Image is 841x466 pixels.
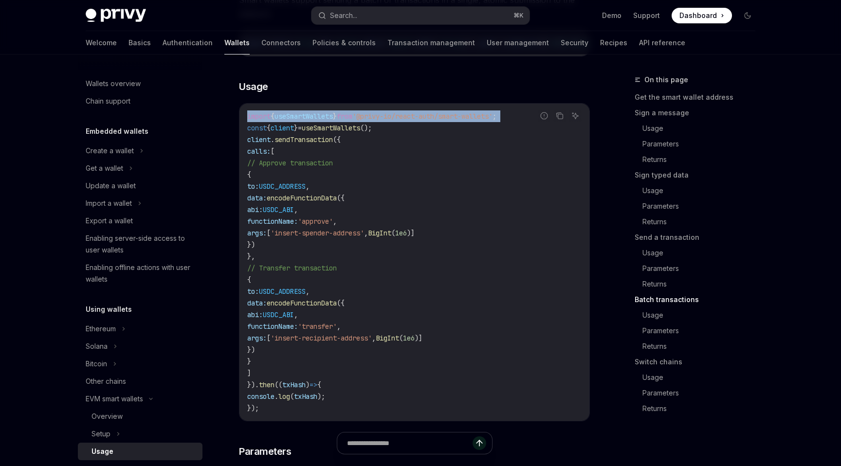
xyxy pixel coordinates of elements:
[337,299,345,307] span: ({
[247,147,271,156] span: calls:
[247,159,333,167] span: // Approve transaction
[267,299,337,307] span: encodeFunctionData
[86,393,143,405] div: EVM smart wallets
[271,334,372,342] span: 'insert-recipient-address'
[639,31,685,54] a: API reference
[290,392,294,401] span: (
[306,380,310,389] span: )
[91,428,110,440] div: Setup
[513,12,524,19] span: ⌘ K
[360,124,372,132] span: ();
[740,8,755,23] button: Toggle dark mode
[247,217,298,226] span: functionName:
[642,276,763,292] a: Returns
[263,205,294,214] span: USDC_ABI
[333,217,337,226] span: ,
[387,31,475,54] a: Transaction management
[247,275,251,284] span: {
[78,230,202,259] a: Enabling server-side access to user wallets
[247,112,271,121] span: import
[267,194,337,202] span: encodeFunctionData
[642,183,763,198] a: Usage
[635,230,763,245] a: Send a transaction
[407,229,415,237] span: )]
[399,334,403,342] span: (
[415,334,422,342] span: )]
[633,11,660,20] a: Support
[247,182,259,191] span: to:
[271,135,274,144] span: .
[294,392,317,401] span: txHash
[86,180,136,192] div: Update a wallet
[86,145,134,157] div: Create a wallet
[306,182,310,191] span: ,
[553,109,566,122] button: Copy the contents from the code block
[337,194,345,202] span: ({
[372,334,376,342] span: ,
[644,74,688,86] span: On this page
[642,152,763,167] a: Returns
[86,215,133,227] div: Export a wallet
[128,31,151,54] a: Basics
[261,31,301,54] a: Connectors
[263,310,294,319] span: USDC_ABI
[247,404,259,412] span: });
[86,341,108,352] div: Solana
[642,121,763,136] a: Usage
[267,334,271,342] span: [
[317,380,321,389] span: {
[306,287,310,296] span: ,
[247,194,267,202] span: data:
[91,411,123,422] div: Overview
[274,112,333,121] span: useSmartWallets
[368,229,391,237] span: BigInt
[78,75,202,92] a: Wallets overview
[91,446,113,457] div: Usage
[642,245,763,261] a: Usage
[569,109,582,122] button: Ask AI
[672,8,732,23] a: Dashboard
[311,7,530,24] button: Search...⌘K
[473,436,486,450] button: Send message
[247,240,255,249] span: })
[635,292,763,307] a: Batch transactions
[259,380,274,389] span: then
[642,136,763,152] a: Parameters
[86,233,197,256] div: Enabling server-side access to user wallets
[561,31,588,54] a: Security
[267,124,271,132] span: {
[274,380,282,389] span: ((
[86,78,141,90] div: Wallets overview
[642,339,763,354] a: Returns
[271,147,274,156] span: [
[298,124,302,132] span: =
[395,229,407,237] span: 1e6
[247,252,255,261] span: },
[317,392,325,401] span: );
[294,205,298,214] span: ,
[78,92,202,110] a: Chain support
[78,212,202,230] a: Export a wallet
[86,262,197,285] div: Enabling offline actions with user wallets
[337,322,341,331] span: ,
[298,217,333,226] span: 'approve'
[247,229,267,237] span: args:
[239,80,268,93] span: Usage
[298,322,337,331] span: 'transfer'
[259,287,306,296] span: USDC_ADDRESS
[635,90,763,105] a: Get the smart wallet address
[271,112,274,121] span: {
[271,124,294,132] span: client
[247,124,267,132] span: const
[86,162,123,174] div: Get a wallet
[274,392,278,401] span: .
[352,112,493,121] span: '@privy-io/react-auth/smart-wallets'
[330,10,357,21] div: Search...
[642,323,763,339] a: Parameters
[642,385,763,401] a: Parameters
[247,299,267,307] span: data:
[78,177,202,195] a: Update a wallet
[78,443,202,460] a: Usage
[312,31,376,54] a: Policies & controls
[403,334,415,342] span: 1e6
